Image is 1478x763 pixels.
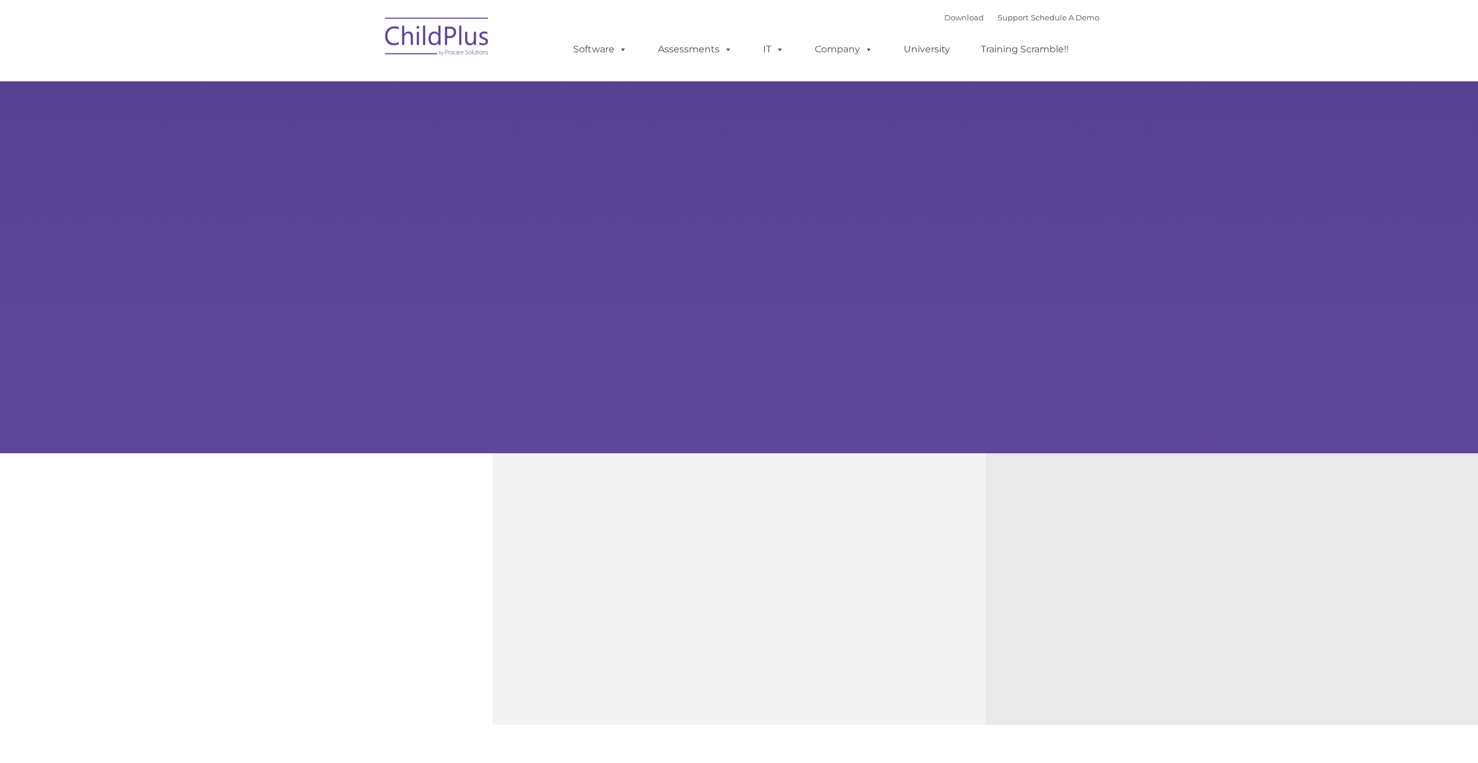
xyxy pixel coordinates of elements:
a: Company [803,38,884,61]
a: Assessments [646,38,744,61]
img: ChildPlus by Procare Solutions [379,9,495,67]
a: Software [562,38,639,61]
a: Training Scramble!! [969,38,1080,61]
a: University [892,38,962,61]
font: | [944,13,1099,22]
a: IT [751,38,796,61]
a: Schedule A Demo [1031,13,1099,22]
a: Support [998,13,1029,22]
a: Download [944,13,984,22]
